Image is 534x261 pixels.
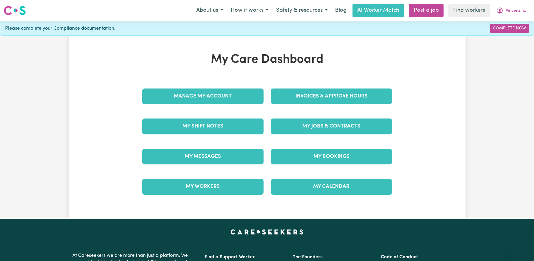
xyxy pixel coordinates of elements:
[271,179,392,194] a: My Calendar
[331,4,350,17] a: Blog
[227,4,272,17] button: How it works
[271,88,392,104] a: Invoices & Approve Hours
[192,4,227,17] button: About us
[230,229,304,234] a: Careseekers home page
[4,5,26,16] img: Careseekers logo
[448,4,490,17] a: Find workers
[142,149,264,164] a: My Messages
[205,255,255,259] a: Find a Support Worker
[492,4,530,17] button: My Account
[139,52,396,67] h1: My Care Dashboard
[4,4,26,17] a: Careseekers logo
[5,25,115,32] span: Please complete your Compliance documentation.
[352,4,404,17] a: AI Worker Match
[272,4,331,17] button: Safety & resources
[293,255,322,259] a: The Founders
[271,118,392,134] a: My Jobs & Contracts
[381,255,418,259] a: Code of Conduct
[271,149,392,164] a: My Bookings
[142,179,264,194] a: My Workers
[506,7,526,14] span: Vincenzina
[409,4,444,17] a: Post a job
[142,88,264,104] a: Manage My Account
[490,24,529,33] a: Complete Now
[510,237,529,256] iframe: Button to launch messaging window
[142,118,264,134] a: My Shift Notes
